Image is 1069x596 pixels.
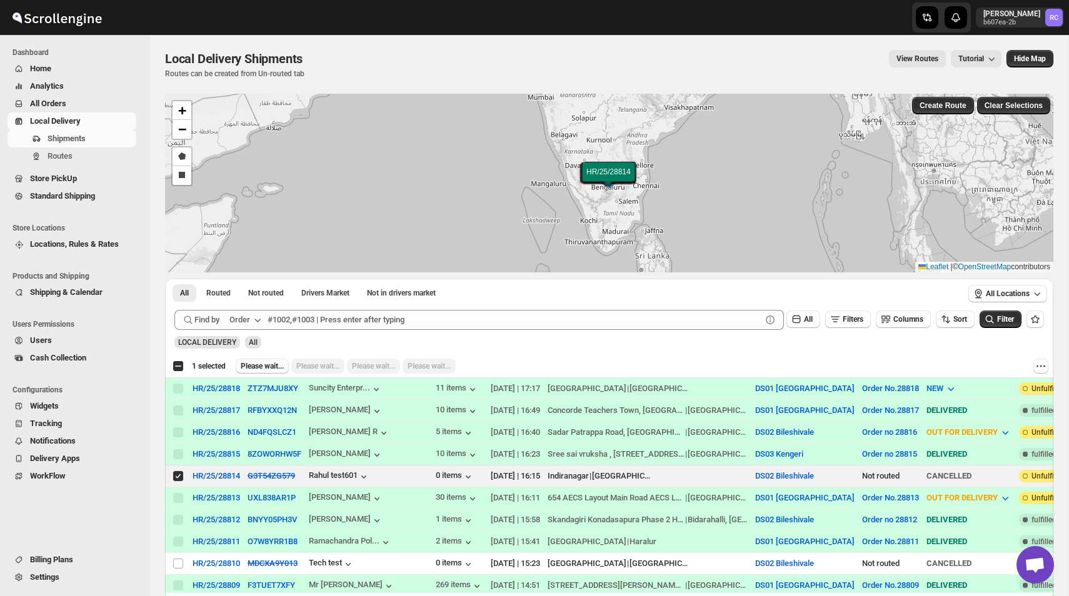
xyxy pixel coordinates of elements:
span: Unfulfilled [1031,384,1066,394]
img: Marker [598,172,617,186]
button: Shipments [8,130,136,147]
button: HR/25/28817 [193,405,240,415]
button: HR/25/28809 [193,580,240,590]
a: Draw a rectangle [173,166,191,185]
span: Widgets [30,401,59,410]
button: Tech test [309,558,354,570]
span: NEW [926,384,943,393]
div: [GEOGRAPHIC_DATA] [548,557,626,570]
button: G3T54ZG579 [248,471,295,480]
span: Unfulfilled [1031,427,1066,437]
button: HR/25/28810 [193,559,240,568]
span: Columns [893,315,923,324]
div: 10 items [436,405,479,417]
button: DS01 [GEOGRAPHIC_DATA] [755,384,855,393]
span: Tutorial [958,54,984,63]
button: DS02 Bileshivale [755,515,814,524]
div: Not routed [862,470,919,482]
button: O7W8YRR1B8 [248,537,298,546]
button: BNYY05PH3V [248,515,297,524]
div: DELIVERED [926,514,1011,526]
span: Settings [30,572,59,582]
button: ND4FQSLCZ1 [248,427,296,437]
div: Rahul test601 [309,470,370,483]
span: Shipments [48,134,86,143]
button: All Locations [968,285,1047,302]
span: Unfulfilled [1031,471,1066,481]
div: [GEOGRAPHIC_DATA] [688,579,747,592]
button: DS03 Kengeri [755,449,803,459]
div: | [548,382,748,395]
img: Marker [599,174,618,187]
div: [PERSON_NAME] [309,405,383,417]
span: Not in drivers market [367,288,436,298]
div: | [548,426,748,439]
div: 0 items [436,470,474,483]
button: DS01 [GEOGRAPHIC_DATA] [755,537,855,546]
img: Marker [598,173,616,187]
input: #1002,#1003 | Press enter after typing [268,310,761,330]
button: Columns [876,310,931,328]
button: [PERSON_NAME] [309,449,383,461]
div: | [548,557,748,570]
button: HR/25/28816 [193,427,240,437]
a: OpenStreetMap [958,262,1011,271]
button: Delivery Apps [8,450,136,467]
div: [GEOGRAPHIC_DATA] [688,492,747,504]
span: Unfulfilled [1031,493,1066,503]
div: HR/25/28813 [193,493,240,502]
span: Delivery Apps [30,454,80,463]
button: WorkFlow [8,467,136,485]
span: All [180,288,189,298]
button: HR/25/28814 [193,471,240,480]
div: CANCELLED [926,557,1011,570]
div: | [548,492,748,504]
div: Ramachandra Pol... [309,536,379,545]
div: [DATE] | 16:23 [491,448,540,460]
div: © contributors [915,262,1053,272]
span: Cash Collection [30,353,86,362]
span: − [178,121,186,137]
div: DELIVERED [926,579,1011,592]
div: Sree sai vruksha , [STREET_ADDRESS]. [GEOGRAPHIC_DATA] post, [548,448,685,460]
span: WorkFlow [30,471,66,480]
span: OUT FOR DELIVERY [926,427,998,437]
button: Order No.28817 [862,405,919,415]
span: Routes [48,151,73,161]
span: Analytics [30,81,64,91]
button: RFBYXXQ12N [248,405,297,415]
button: HR/25/28818 [193,384,240,393]
div: 30 items [436,492,479,505]
div: DELIVERED [926,404,1011,417]
button: 5 items [436,427,474,439]
span: All Locations [986,289,1030,299]
button: Routed [199,284,238,302]
img: Marker [597,174,616,187]
span: View Routes [896,54,938,64]
span: Store Locations [13,223,141,233]
button: DS01 [GEOGRAPHIC_DATA] [755,493,855,502]
a: Leaflet [918,262,948,271]
button: HR/25/28815 [193,449,240,459]
button: [PERSON_NAME] R [309,427,390,439]
div: Sadar Patrappa Road, [GEOGRAPHIC_DATA], [GEOGRAPHIC_DATA], [GEOGRAPHIC_DATA] [548,426,685,439]
span: Billing Plans [30,555,73,564]
span: All [804,315,813,324]
div: Skandagiri Konadasapura Phase 2 HOBLI Konadasapura [548,514,685,526]
div: 10 items [436,449,479,461]
span: fulfilled [1031,580,1056,590]
span: Hide Map [1014,54,1046,64]
button: 2 items [436,536,474,549]
button: Clear Selections [977,97,1050,114]
div: 0 items [436,558,474,570]
div: | [548,579,748,592]
span: Dashboard [13,47,141,57]
button: Cash Collection [8,349,136,367]
text: RC [1050,14,1058,22]
div: [DATE] | 15:41 [491,535,540,548]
